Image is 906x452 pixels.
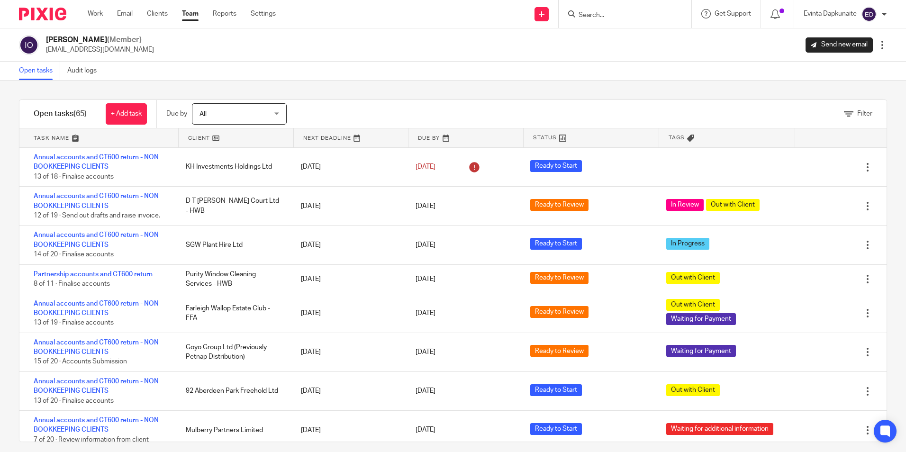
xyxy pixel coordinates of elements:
div: [DATE] [291,381,406,400]
a: Annual accounts and CT600 return - NON BOOKKEEPING CLIENTS [34,417,159,433]
p: [EMAIL_ADDRESS][DOMAIN_NAME] [46,45,154,54]
span: 8 of 11 · Finalise accounts [34,280,110,287]
div: [DATE] [291,421,406,440]
span: Out with Client [706,199,760,211]
span: In Progress [666,238,709,250]
a: Team [182,9,199,18]
span: Out with Client [666,299,720,311]
div: Mulberry Partners Limited [176,421,291,440]
span: Out with Client [666,384,720,396]
span: In Review [666,199,704,211]
span: [DATE] [416,310,435,316]
span: Ready to Review [530,345,589,357]
span: [DATE] [416,388,435,394]
p: Evinta Dapkunaite [804,9,857,18]
span: 15 of 20 · Accounts Submission [34,359,127,365]
span: Out with Client [666,272,720,284]
span: Ready to Review [530,306,589,318]
span: 14 of 20 · Finalise accounts [34,251,114,258]
span: 13 of 20 · Finalise accounts [34,398,114,404]
a: Audit logs [67,62,104,80]
span: Waiting for additional information [666,423,773,435]
div: [DATE] [291,304,406,323]
div: [DATE] [291,235,406,254]
span: 7 of 20 · Review information from client [34,436,149,443]
img: svg%3E [861,7,877,22]
div: [DATE] [291,197,406,216]
div: Purity Window Cleaning Services - HWB [176,265,291,294]
span: [DATE] [416,163,435,170]
span: Ready to Review [530,199,589,211]
span: All [199,111,207,118]
span: [DATE] [416,349,435,355]
div: SGW Plant Hire Ltd [176,235,291,254]
a: Email [117,9,133,18]
span: (Member) [107,36,142,44]
a: Work [88,9,103,18]
span: [DATE] [416,427,435,434]
a: Annual accounts and CT600 return - NON BOOKKEEPING CLIENTS [34,339,159,355]
span: Waiting for Payment [666,313,736,325]
img: svg%3E [19,35,39,55]
span: 12 of 19 · Send out drafts and raise invoice. [34,212,160,219]
span: [DATE] [416,276,435,282]
a: Annual accounts and CT600 return - NON BOOKKEEPING CLIENTS [34,232,159,248]
div: 92 Aberdeen Park Freehold Ltd [176,381,291,400]
img: Pixie [19,8,66,20]
div: --- [666,162,673,172]
span: Ready to Start [530,384,582,396]
span: Get Support [715,10,751,17]
a: Open tasks [19,62,60,80]
a: Settings [251,9,276,18]
input: Search [578,11,663,20]
div: [DATE] [291,343,406,362]
a: Reports [213,9,236,18]
a: Annual accounts and CT600 return - NON BOOKKEEPING CLIENTS [34,378,159,394]
span: Tags [669,134,685,142]
div: D T [PERSON_NAME] Court Ltd - HWB [176,191,291,220]
div: [DATE] [291,270,406,289]
a: Clients [147,9,168,18]
span: Ready to Review [530,272,589,284]
div: [DATE] [291,157,406,176]
span: Waiting for Payment [666,345,736,357]
div: Farleigh Wallop Estate Club - FFA [176,299,291,328]
span: Ready to Start [530,423,582,435]
a: Partnership accounts and CT600 return [34,271,153,278]
a: + Add task [106,103,147,125]
a: Send new email [806,37,873,53]
a: Annual accounts and CT600 return - NON BOOKKEEPING CLIENTS [34,154,159,170]
p: Due by [166,109,187,118]
span: 13 of 19 · Finalise accounts [34,319,114,326]
span: 13 of 18 · Finalise accounts [34,173,114,180]
h1: Open tasks [34,109,87,119]
a: Annual accounts and CT600 return - NON BOOKKEEPING CLIENTS [34,300,159,316]
span: Ready to Start [530,160,582,172]
span: (65) [73,110,87,118]
span: Status [533,134,557,142]
span: Filter [857,110,872,117]
span: [DATE] [416,203,435,209]
span: [DATE] [416,242,435,248]
a: Annual accounts and CT600 return - NON BOOKKEEPING CLIENTS [34,193,159,209]
span: Ready to Start [530,238,582,250]
div: KH Investments Holdings Ltd [176,157,291,176]
div: Goyo Group Ltd (Previously Petnap Distribution) [176,338,291,367]
h2: [PERSON_NAME] [46,35,154,45]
